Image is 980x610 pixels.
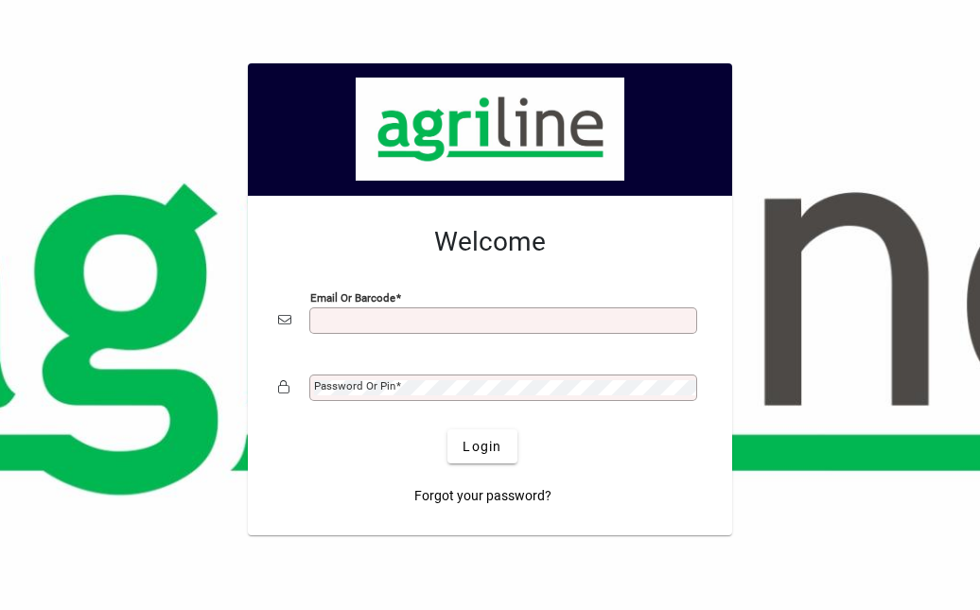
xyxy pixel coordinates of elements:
[278,226,702,258] h2: Welcome
[310,291,395,305] mat-label: Email or Barcode
[463,437,501,457] span: Login
[314,379,395,392] mat-label: Password or Pin
[447,429,516,463] button: Login
[407,479,559,513] a: Forgot your password?
[414,486,551,506] span: Forgot your password?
